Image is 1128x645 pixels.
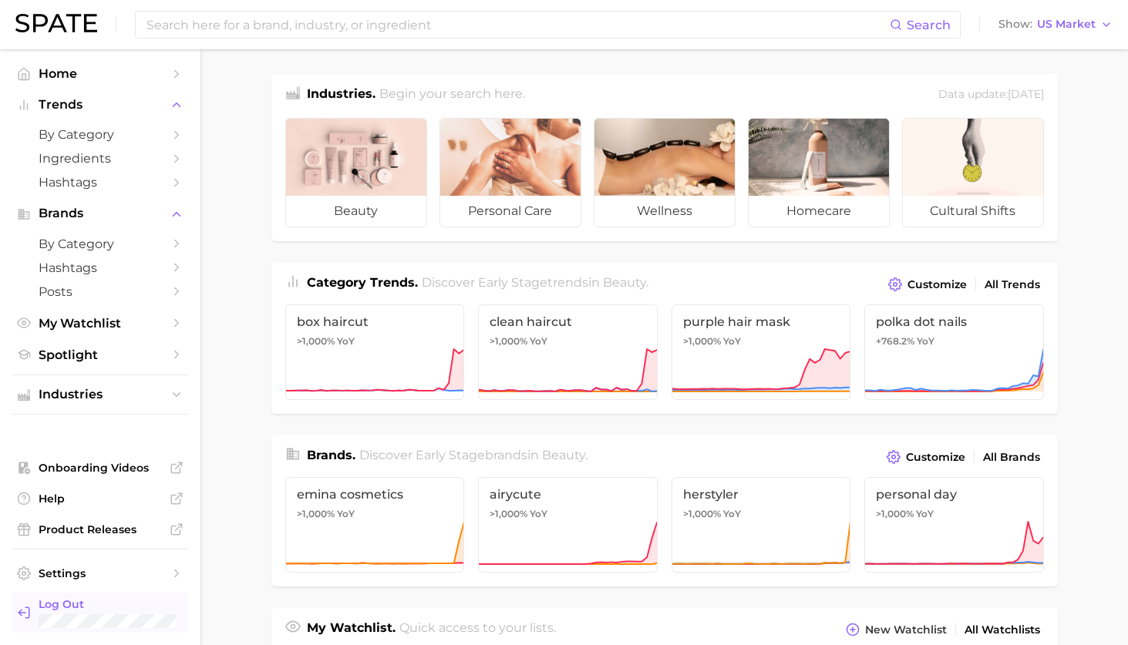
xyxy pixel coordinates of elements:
a: Posts [12,280,188,304]
a: herstyler>1,000% YoY [672,477,851,573]
a: clean haircut>1,000% YoY [478,304,658,400]
span: All Brands [983,451,1040,464]
span: airycute [490,487,646,502]
span: YoY [916,508,934,520]
span: beauty [603,275,646,290]
span: YoY [530,335,547,348]
button: ShowUS Market [995,15,1116,35]
span: >1,000% [683,508,721,519]
span: +768.2% [876,335,914,347]
span: Help [39,492,162,506]
a: personal day>1,000% YoY [864,477,1044,573]
span: Product Releases [39,522,162,536]
button: Industries [12,383,188,406]
a: Spotlight [12,343,188,367]
img: SPATE [15,14,97,32]
span: Brands [39,207,162,220]
a: All Watchlists [961,620,1044,640]
a: cultural shifts [902,118,1044,227]
a: All Trends [981,274,1044,295]
span: purple hair mask [683,314,840,329]
span: US Market [1037,20,1096,29]
span: beauty [286,196,426,227]
span: Hashtags [39,175,162,190]
span: Ingredients [39,151,162,166]
span: Show [998,20,1032,29]
span: Customize [906,451,965,464]
span: Hashtags [39,260,162,275]
a: Product Releases [12,518,188,541]
a: personal care [439,118,581,227]
span: Discover Early Stage brands in . [359,448,588,462]
span: Spotlight [39,348,162,362]
a: purple hair mask>1,000% YoY [672,304,851,400]
a: polka dot nails+768.2% YoY [864,304,1044,400]
a: Settings [12,562,188,585]
span: Category Trends . [307,275,418,290]
a: All Brands [979,447,1044,468]
a: wellness [594,118,736,227]
span: Customize [907,278,967,291]
span: >1,000% [876,508,914,519]
span: All Trends [985,278,1040,291]
span: by Category [39,127,162,142]
input: Search here for a brand, industry, or ingredient [145,12,890,38]
span: homecare [749,196,889,227]
button: Trends [12,93,188,116]
a: airycute>1,000% YoY [478,477,658,573]
span: Posts [39,284,162,299]
span: herstyler [683,487,840,502]
span: beauty [542,448,585,462]
a: Log out. Currently logged in with e-mail sarahpo@benefitcosmetics.com. [12,593,188,633]
span: >1,000% [490,508,527,519]
h2: Begin your search here. [379,85,525,106]
a: emina cosmetics>1,000% YoY [285,477,465,573]
span: personal day [876,487,1032,502]
a: Home [12,62,188,86]
button: New Watchlist [842,619,950,640]
span: personal care [440,196,581,227]
a: by Category [12,232,188,256]
span: Home [39,66,162,81]
h1: My Watchlist. [307,619,396,640]
span: box haircut [297,314,453,329]
a: Onboarding Videos [12,456,188,479]
span: All Watchlists [965,623,1040,637]
button: Brands [12,202,188,225]
h2: Quick access to your lists. [399,619,556,640]
span: YoY [337,508,355,520]
a: Hashtags [12,256,188,280]
span: New Watchlist [865,623,947,637]
span: emina cosmetics [297,487,453,502]
span: Log Out [39,597,212,611]
a: Hashtags [12,170,188,194]
button: Customize [883,446,968,468]
h1: Industries. [307,85,375,106]
a: My Watchlist [12,311,188,335]
span: YoY [723,335,741,348]
a: beauty [285,118,427,227]
button: Customize [884,274,970,295]
a: Help [12,487,188,510]
span: by Category [39,237,162,251]
div: Data update: [DATE] [938,85,1044,106]
a: Ingredients [12,146,188,170]
span: >1,000% [683,335,721,347]
span: Brands . [307,448,355,462]
span: YoY [723,508,741,520]
a: by Category [12,123,188,146]
span: cultural shifts [903,196,1043,227]
span: Industries [39,388,162,401]
span: Discover Early Stage trends in . [422,275,648,290]
span: YoY [530,508,547,520]
span: Search [907,18,951,32]
span: Trends [39,98,162,112]
span: My Watchlist [39,316,162,331]
span: >1,000% [297,508,335,519]
span: Onboarding Videos [39,461,162,475]
span: >1,000% [297,335,335,347]
a: homecare [748,118,890,227]
span: polka dot nails [876,314,1032,329]
span: Settings [39,566,162,580]
span: YoY [337,335,355,348]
